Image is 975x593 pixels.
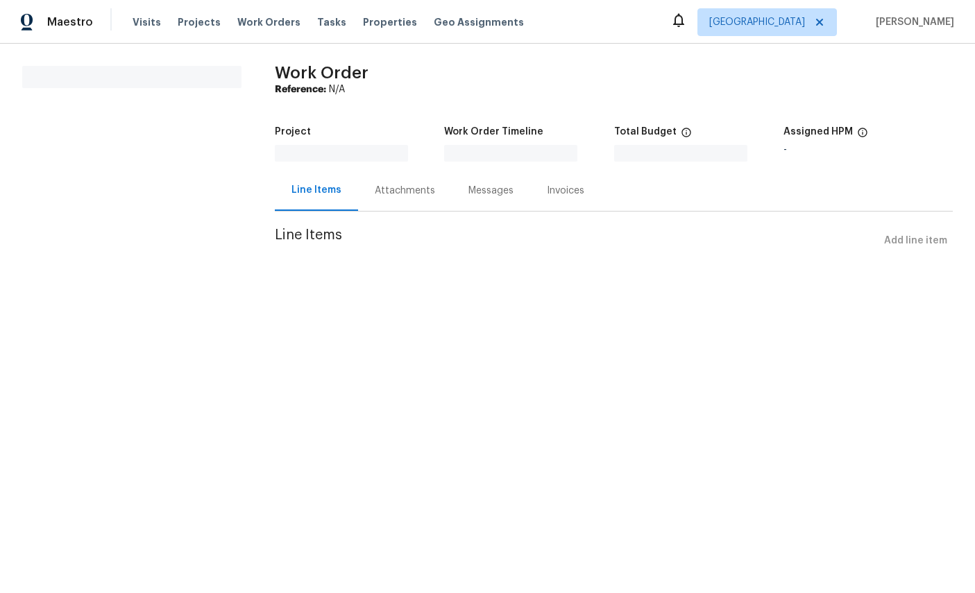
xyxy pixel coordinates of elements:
span: [PERSON_NAME] [870,15,954,29]
span: Maestro [47,15,93,29]
span: Line Items [275,228,879,254]
h5: Total Budget [614,127,677,137]
span: The hpm assigned to this work order. [857,127,868,145]
h5: Project [275,127,311,137]
span: Work Order [275,65,368,81]
b: Reference: [275,85,326,94]
div: N/A [275,83,953,96]
span: Work Orders [237,15,300,29]
span: The total cost of line items that have been proposed by Opendoor. This sum includes line items th... [681,127,692,145]
span: Geo Assignments [434,15,524,29]
div: Line Items [291,183,341,197]
h5: Assigned HPM [783,127,853,137]
span: [GEOGRAPHIC_DATA] [709,15,805,29]
div: Invoices [547,184,584,198]
span: Projects [178,15,221,29]
span: Visits [133,15,161,29]
span: Tasks [317,17,346,27]
h5: Work Order Timeline [444,127,543,137]
div: Messages [468,184,514,198]
div: - [783,145,953,155]
span: Properties [363,15,417,29]
div: Attachments [375,184,435,198]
